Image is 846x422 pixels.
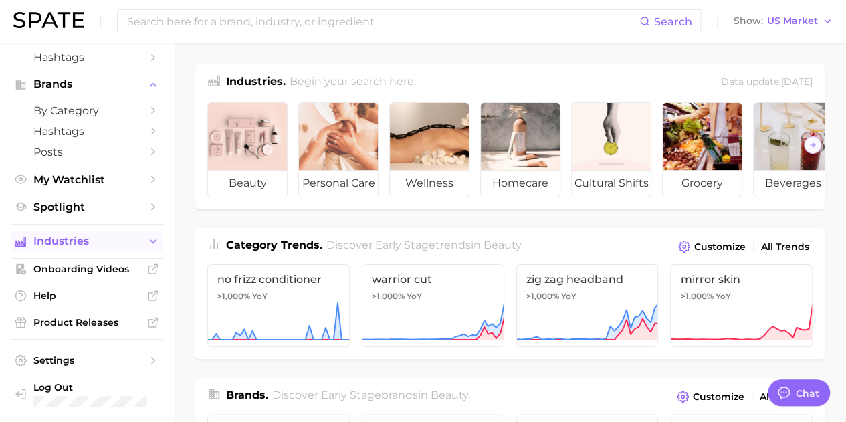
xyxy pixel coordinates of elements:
[754,170,833,197] span: beverages
[694,241,746,253] span: Customize
[758,238,813,256] a: All Trends
[217,291,250,301] span: >1,000%
[484,239,521,251] span: beauty
[207,102,288,197] a: beauty
[33,125,140,138] span: Hashtags
[526,291,559,301] span: >1,000%
[11,47,163,68] a: Hashtags
[389,102,469,197] a: wellness
[11,197,163,217] a: Spotlight
[126,10,639,33] input: Search here for a brand, industry, or ingredient
[11,169,163,190] a: My Watchlist
[33,173,140,186] span: My Watchlist
[654,15,692,28] span: Search
[207,264,350,347] a: no frizz conditioner>1,000% YoY
[11,74,163,94] button: Brands
[226,239,322,251] span: Category Trends .
[11,231,163,251] button: Industries
[767,17,818,25] span: US Market
[11,350,163,371] a: Settings
[11,312,163,332] a: Product Releases
[431,389,468,401] span: beauty
[33,290,140,302] span: Help
[33,104,140,117] span: by Category
[516,264,659,347] a: zig zag headband>1,000% YoY
[217,273,340,286] span: no frizz conditioner
[362,264,504,347] a: warrior cut>1,000% YoY
[804,136,821,154] button: Scroll Right
[299,170,378,197] span: personal care
[33,146,140,159] span: Posts
[13,12,84,28] img: SPATE
[670,264,813,347] a: mirror skin>1,000% YoY
[561,291,576,302] span: YoY
[33,354,140,366] span: Settings
[407,291,422,302] span: YoY
[734,17,763,25] span: Show
[390,170,469,197] span: wellness
[480,102,560,197] a: homecare
[33,51,140,64] span: Hashtags
[226,389,268,401] span: Brands .
[680,291,713,301] span: >1,000%
[33,201,140,213] span: Spotlight
[673,387,748,406] button: Customize
[11,286,163,306] a: Help
[33,78,140,90] span: Brands
[372,273,494,286] span: warrior cut
[662,102,742,197] a: grocery
[693,391,744,403] span: Customize
[526,273,649,286] span: zig zag headband
[208,170,287,197] span: beauty
[11,259,163,279] a: Onboarding Videos
[11,100,163,121] a: by Category
[675,237,749,256] button: Customize
[11,377,163,411] a: Log out. Currently logged in with e-mail kkrom@stellarising.com.
[481,170,560,197] span: homecare
[33,235,140,247] span: Industries
[290,74,416,92] h2: Begin your search here.
[756,388,813,406] a: All Brands
[272,389,470,401] span: Discover Early Stage brands in .
[33,381,152,393] span: Log Out
[252,291,268,302] span: YoY
[326,239,523,251] span: Discover Early Stage trends in .
[11,142,163,163] a: Posts
[753,102,833,197] a: beverages
[761,241,809,253] span: All Trends
[730,13,836,30] button: ShowUS Market
[715,291,730,302] span: YoY
[11,121,163,142] a: Hashtags
[226,74,286,92] h1: Industries.
[760,391,809,403] span: All Brands
[372,291,405,301] span: >1,000%
[33,263,140,275] span: Onboarding Videos
[663,170,742,197] span: grocery
[298,102,379,197] a: personal care
[571,102,651,197] a: cultural shifts
[572,170,651,197] span: cultural shifts
[680,273,803,286] span: mirror skin
[33,316,140,328] span: Product Releases
[721,74,813,92] div: Data update: [DATE]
